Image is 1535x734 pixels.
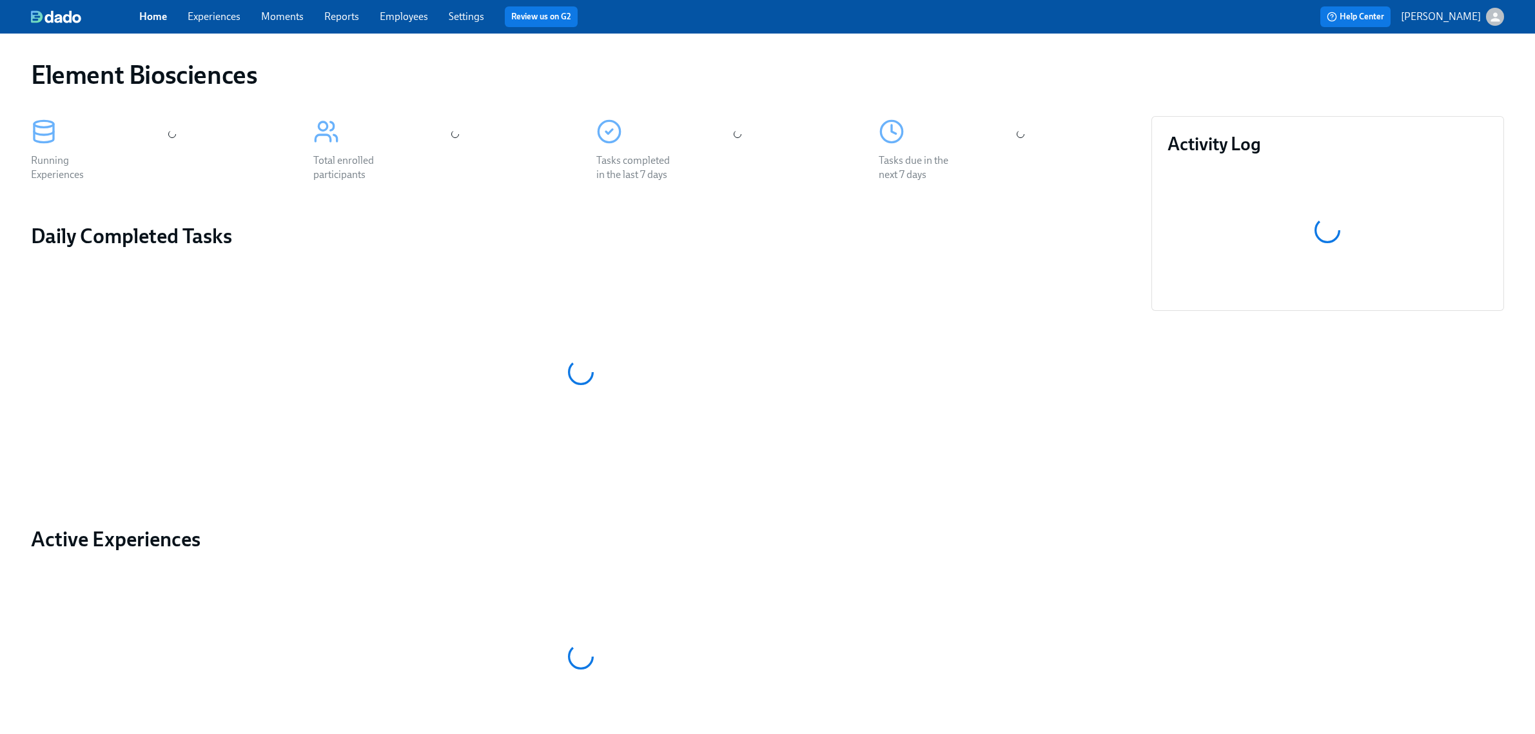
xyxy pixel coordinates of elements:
span: Help Center [1327,10,1384,23]
a: Moments [261,10,304,23]
h1: Element Biosciences [31,59,257,90]
a: Employees [380,10,428,23]
a: dado [31,10,139,23]
button: Review us on G2 [505,6,578,27]
div: Tasks completed in the last 7 days [596,154,679,182]
h3: Activity Log [1168,132,1488,155]
a: Active Experiences [31,526,1131,552]
p: [PERSON_NAME] [1401,10,1481,24]
h2: Daily Completed Tasks [31,223,1131,249]
a: Settings [449,10,484,23]
button: [PERSON_NAME] [1401,8,1504,26]
a: Home [139,10,167,23]
div: Running Experiences [31,154,113,182]
a: Review us on G2 [511,10,571,23]
div: Tasks due in the next 7 days [879,154,961,182]
div: Total enrolled participants [313,154,396,182]
img: dado [31,10,81,23]
a: Experiences [188,10,240,23]
button: Help Center [1320,6,1391,27]
a: Reports [324,10,359,23]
